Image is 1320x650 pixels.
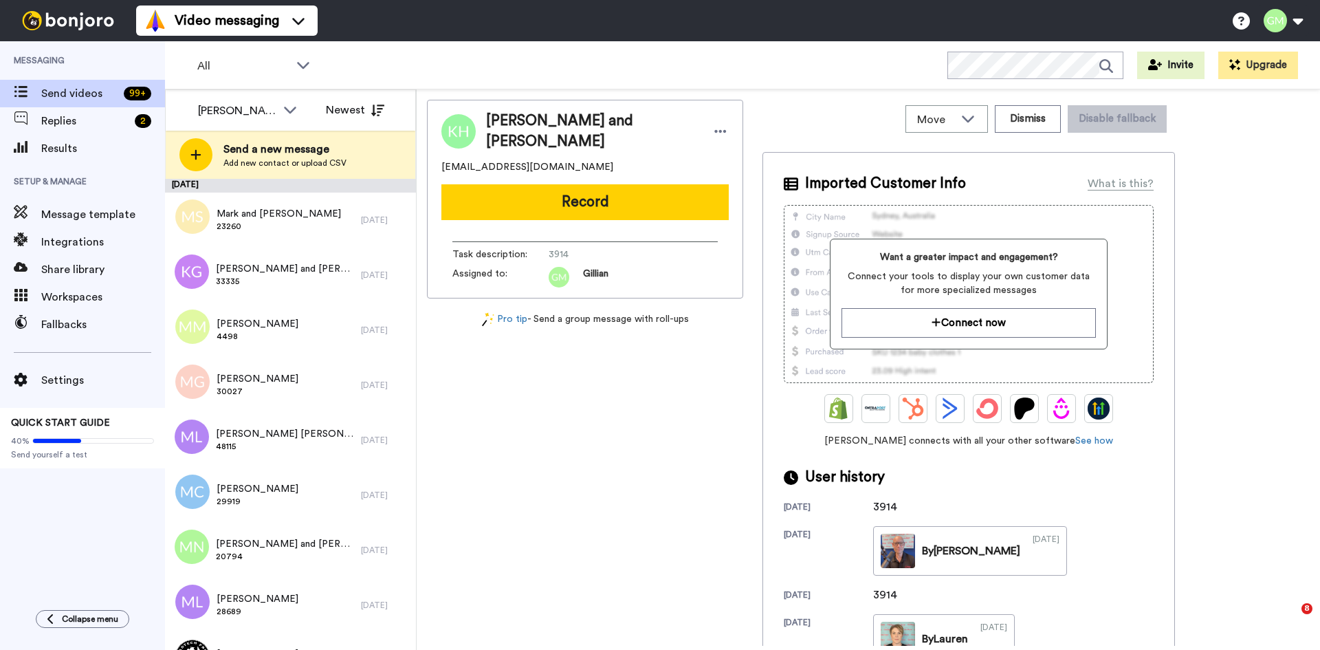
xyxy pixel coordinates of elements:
span: All [197,58,289,74]
span: Send videos [41,85,118,102]
img: Hubspot [902,398,924,420]
span: [PERSON_NAME] and [PERSON_NAME] [216,537,354,551]
span: [PERSON_NAME] [217,482,298,496]
a: By[PERSON_NAME][DATE] [873,526,1067,576]
img: ActiveCampaign [939,398,961,420]
img: Drip [1050,398,1072,420]
div: [DATE] [165,179,416,193]
img: bj-logo-header-white.svg [16,11,120,30]
span: [PERSON_NAME] [217,372,298,386]
span: Mark and [PERSON_NAME] [217,207,341,221]
div: [PERSON_NAME] [198,102,276,119]
img: Patreon [1013,398,1035,420]
span: QUICK START GUIDE [11,418,110,428]
span: 29919 [217,496,298,507]
div: [DATE] [784,529,873,576]
button: Newest [316,96,395,124]
img: mc.png [175,475,210,509]
div: [DATE] [784,589,873,603]
div: 3914 [873,587,942,603]
div: [DATE] [361,545,409,556]
button: Connect now [841,308,1095,338]
div: 2 [135,114,151,128]
span: 48115 [216,441,354,452]
span: 8 [1301,603,1312,614]
span: Fallbacks [41,316,165,333]
span: Gillian [583,267,608,288]
span: [PERSON_NAME] [217,317,298,331]
span: Want a greater impact and engagement? [841,250,1095,264]
span: 28689 [217,606,298,617]
img: Ontraport [865,398,887,420]
img: ebaba4ce-022c-4a87-a257-892ccdd24ded-thumb.jpg [881,534,915,568]
div: 99 + [124,87,151,100]
span: Assigned to: [452,267,549,288]
img: ms.png [175,199,210,234]
div: [DATE] [361,325,409,336]
img: mg.png [175,365,210,399]
img: Shopify [828,398,850,420]
div: What is this? [1088,175,1154,192]
span: Replies [41,113,129,129]
img: mn.png [175,530,209,564]
span: [PERSON_NAME] connects with all your other software [784,434,1154,448]
span: [PERSON_NAME] and [PERSON_NAME] [216,262,354,276]
span: 23260 [217,221,341,232]
div: 3914 [873,499,942,515]
span: Imported Customer Info [805,173,966,194]
div: [DATE] [361,215,409,226]
span: Integrations [41,234,165,250]
div: By [PERSON_NAME] [922,543,1020,559]
img: ml.png [175,420,209,454]
div: - Send a group message with roll-ups [427,312,743,327]
span: Share library [41,261,165,278]
span: Connect your tools to display your own customer data for more specialized messages [841,270,1095,297]
span: [PERSON_NAME] [217,592,298,606]
span: User history [805,467,885,488]
div: [DATE] [361,380,409,391]
div: [DATE] [361,270,409,281]
a: See how [1075,436,1113,446]
button: Record [441,184,729,220]
div: [DATE] [1033,534,1059,568]
a: Pro tip [482,312,527,327]
span: 20794 [216,551,354,562]
img: gm.png [549,267,569,288]
span: [PERSON_NAME] and [PERSON_NAME] [486,111,698,152]
span: Video messaging [175,11,279,30]
span: Move [917,111,954,128]
img: GoHighLevel [1088,398,1110,420]
span: Settings [41,372,165,389]
span: 33335 [216,276,354,287]
span: Send yourself a test [11,449,154,460]
img: magic-wand.svg [482,312,494,327]
div: [DATE] [784,501,873,515]
span: 40% [11,435,30,446]
span: Message template [41,206,165,223]
span: 30027 [217,386,298,397]
button: Dismiss [995,105,1061,133]
span: Results [41,140,165,157]
iframe: Intercom live chat [1273,603,1306,636]
img: ConvertKit [976,398,998,420]
button: Collapse menu [36,610,129,628]
img: kg.png [175,254,209,289]
span: [PERSON_NAME] [PERSON_NAME] [216,427,354,441]
button: Disable fallback [1068,105,1167,133]
span: Add new contact or upload CSV [223,158,346,169]
img: mm.png [175,310,210,344]
span: Workspaces [41,289,165,305]
span: Collapse menu [62,614,118,625]
img: Image of Keith and Sandra Hall [441,114,476,149]
div: [DATE] [361,490,409,501]
div: [DATE] [361,600,409,611]
button: Invite [1137,52,1204,79]
span: Task description : [452,248,549,261]
img: vm-color.svg [144,10,166,32]
span: 4498 [217,331,298,342]
span: Send a new message [223,141,346,158]
span: 3914 [549,248,679,261]
button: Upgrade [1218,52,1298,79]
